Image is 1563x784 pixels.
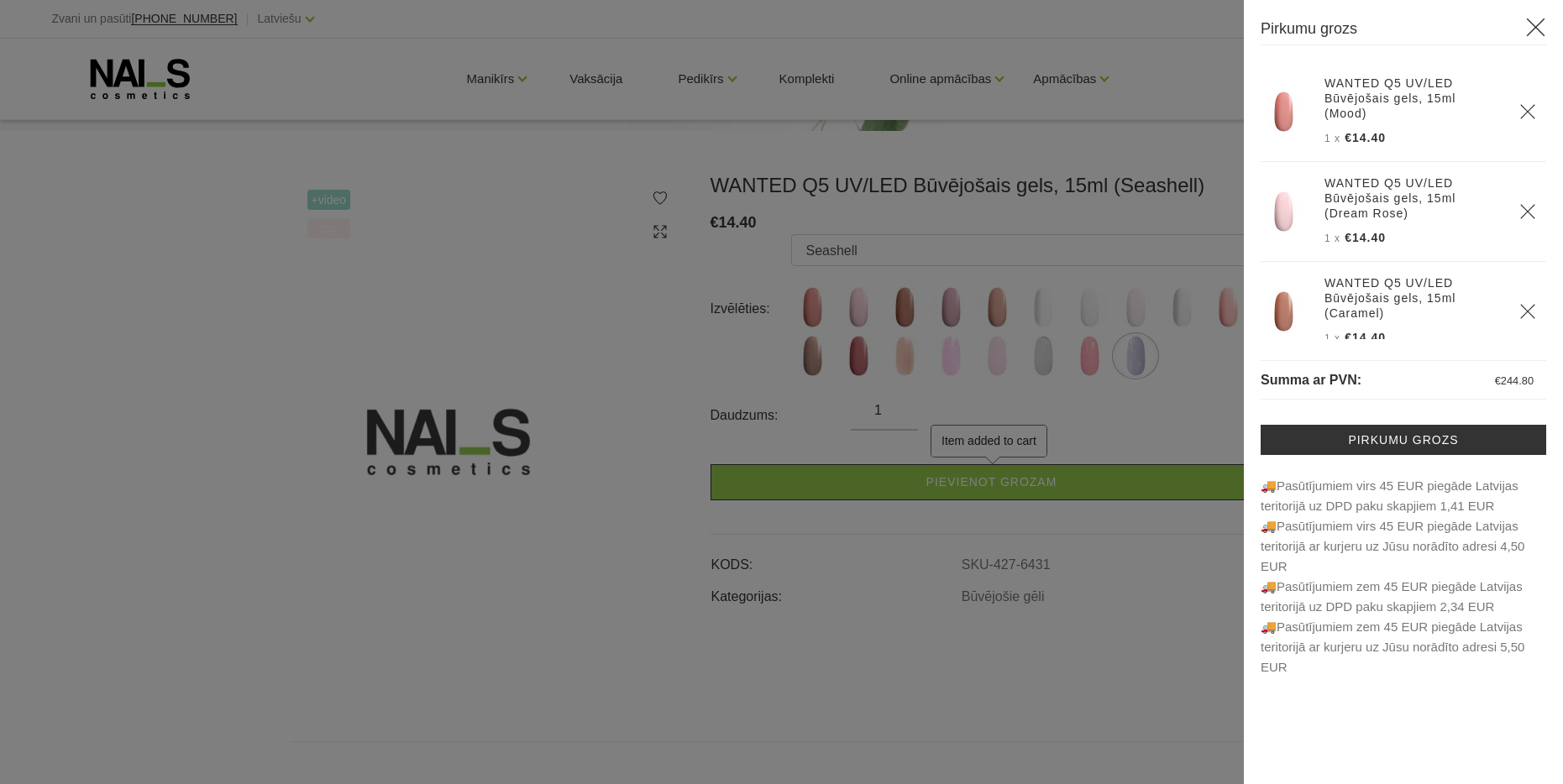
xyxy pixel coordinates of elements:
span: €14.40 [1345,131,1386,144]
a: Pirkumu grozs [1261,425,1546,455]
h3: Pirkumu grozs [1261,17,1546,45]
a: WANTED Q5 UV/LED Būvējošais gels, 15ml (Mood) [1324,76,1499,121]
span: € [1495,374,1501,387]
a: WANTED Q5 UV/LED Būvējošais gels, 15ml (Dream Rose) [1324,175,1499,221]
a: WANTED Q5 UV/LED Būvējošais gels, 15ml (Caramel) [1324,275,1499,321]
span: 1 x [1324,233,1340,244]
span: Summa ar PVN: [1261,373,1361,387]
span: €14.40 [1345,231,1386,244]
span: 1 x [1324,332,1340,344]
span: 1 x [1324,133,1340,144]
span: €14.40 [1345,331,1386,344]
a: Delete [1519,303,1536,320]
p: 🚚Pasūtījumiem virs 45 EUR piegāde Latvijas teritorijā uz DPD paku skapjiem 1,41 EUR 🚚Pasūtī... [1261,476,1546,677]
a: Delete [1519,203,1536,220]
a: Delete [1519,103,1536,120]
span: 244.80 [1501,374,1534,387]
